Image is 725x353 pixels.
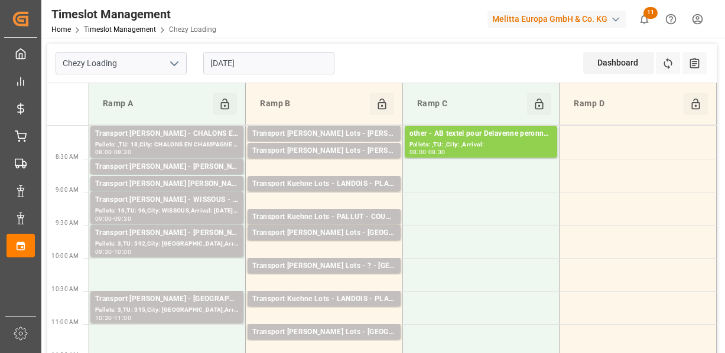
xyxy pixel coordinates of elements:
[487,11,626,28] div: Melitta Europa GmbH & Co. KG
[583,52,654,74] div: Dashboard
[428,149,446,155] div: 08:30
[252,157,396,167] div: Pallets: 5,TU: 95,City: [GEOGRAPHIC_DATA],Arrival: [DATE] 00:00:00
[255,93,370,115] div: Ramp B
[252,338,396,348] div: Pallets: 3,TU: 421,City: [GEOGRAPHIC_DATA],Arrival: [DATE] 00:00:00
[569,93,684,115] div: Ramp D
[114,315,131,321] div: 11:00
[252,305,396,315] div: Pallets: 4,TU: 249,City: [GEOGRAPHIC_DATA],Arrival: [DATE] 00:00:00
[95,149,112,155] div: 08:00
[252,260,396,272] div: Transport [PERSON_NAME] Lots - ? - [GEOGRAPHIC_DATA]
[95,140,239,150] div: Pallets: ,TU: 18,City: CHALONS EN CHAMPAGNE CEDEX,Arrival: [DATE] 00:00:00
[112,249,114,254] div: -
[95,315,112,321] div: 10:30
[409,149,427,155] div: 08:00
[56,220,79,226] span: 9:30 AM
[51,286,79,292] span: 10:30 AM
[252,190,396,200] div: Pallets: 3,TU: 272,City: [GEOGRAPHIC_DATA],Arrival: [DATE] 00:00:00
[51,5,216,23] div: Timeslot Management
[95,216,112,221] div: 09:00
[643,7,658,19] span: 11
[51,25,71,34] a: Home
[252,272,396,282] div: Pallets: 2,TU: ,City: [GEOGRAPHIC_DATA],Arrival: [DATE] 00:00:00
[84,25,156,34] a: Timeslot Management
[658,6,684,32] button: Help Center
[51,319,79,325] span: 11:00 AM
[95,194,239,206] div: Transport [PERSON_NAME] - WISSOUS - WISSOUS
[631,6,658,32] button: show 11 new notifications
[95,128,239,140] div: Transport [PERSON_NAME] - CHALONS EN CHAMPAGNE - CHALONS EN CHAMPAGNE CEDEX
[252,178,396,190] div: Transport Kuehne Lots - LANDOIS - PLAINTEL
[252,145,396,157] div: Transport [PERSON_NAME] Lots - [PERSON_NAME]
[51,253,79,259] span: 10:00 AM
[56,187,79,193] span: 9:00 AM
[114,216,131,221] div: 09:30
[95,239,239,249] div: Pallets: 3,TU: 592,City: [GEOGRAPHIC_DATA],Arrival: [DATE] 00:00:00
[56,153,79,160] span: 8:30 AM
[252,211,396,223] div: Transport Kuehne Lots - PALLUT - COURNON
[252,223,396,233] div: Pallets: 7,TU: 473,City: [GEOGRAPHIC_DATA],Arrival: [DATE] 00:00:00
[427,149,428,155] div: -
[112,149,114,155] div: -
[95,161,239,173] div: Transport [PERSON_NAME] - [PERSON_NAME]
[112,315,114,321] div: -
[114,249,131,254] div: 10:00
[252,326,396,338] div: Transport [PERSON_NAME] Lots - [GEOGRAPHIC_DATA] - [GEOGRAPHIC_DATA]
[252,128,396,140] div: Transport [PERSON_NAME] Lots - [PERSON_NAME]
[487,8,631,30] button: Melitta Europa GmbH & Co. KG
[95,178,239,190] div: Transport [PERSON_NAME] [PERSON_NAME] [PERSON_NAME]
[95,206,239,216] div: Pallets: 16,TU: 96,City: WISSOUS,Arrival: [DATE] 00:00:00
[252,293,396,305] div: Transport Kuehne Lots - LANDOIS - PLAINTEL
[95,190,239,200] div: Pallets: 1,TU: 54,City: [PERSON_NAME] [PERSON_NAME],Arrival: [DATE] 00:00:00
[98,93,213,115] div: Ramp A
[95,305,239,315] div: Pallets: 3,TU: 315,City: [GEOGRAPHIC_DATA],Arrival: [DATE] 00:00:00
[252,239,396,249] div: Pallets: 1,TU: 126,City: COURNON D'AUVERGNE,Arrival: [DATE] 00:00:00
[252,227,396,239] div: Transport [PERSON_NAME] Lots - [GEOGRAPHIC_DATA] - COURNON D'AUVERGNE
[412,93,527,115] div: Ramp C
[95,173,239,183] div: Pallets: ,TU: 36,City: RECY,Arrival: [DATE] 00:00:00
[114,149,131,155] div: 08:30
[95,293,239,305] div: Transport [PERSON_NAME] - [GEOGRAPHIC_DATA]
[409,140,553,150] div: Pallets: ,TU: ,City: ,Arrival:
[165,54,183,73] button: open menu
[112,216,114,221] div: -
[203,52,334,74] input: DD-MM-YYYY
[95,227,239,239] div: Transport [PERSON_NAME] - [PERSON_NAME]
[252,140,396,150] div: Pallets: 2,TU: 881,City: [GEOGRAPHIC_DATA],Arrival: [DATE] 00:00:00
[56,52,187,74] input: Type to search/select
[409,128,553,140] div: other - AB textel pour Delavenne peronne -
[95,249,112,254] div: 09:30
